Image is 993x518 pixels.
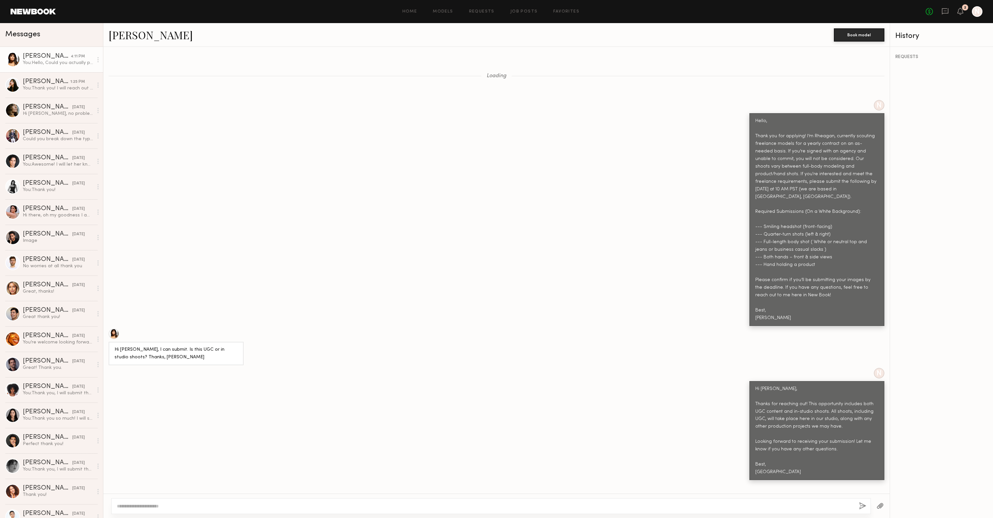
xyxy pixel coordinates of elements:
div: [PERSON_NAME] [23,282,72,288]
div: [DATE] [72,155,85,161]
div: Perfect thank you! [23,441,93,447]
div: [PERSON_NAME] [23,510,72,517]
div: [PERSON_NAME] [23,358,72,365]
div: [PERSON_NAME] [23,409,72,415]
button: Book model [834,28,884,42]
div: [PERSON_NAME] [23,206,72,212]
div: You: Thank you, I will submit these! [23,390,93,396]
div: REQUESTS [895,55,988,59]
div: History [895,32,988,40]
div: [PERSON_NAME] [23,460,72,466]
div: [PERSON_NAME] [23,485,72,492]
div: [PERSON_NAME] [23,129,72,136]
div: Hi [PERSON_NAME], Thanks for reaching out! This opportunity includes both UGC content and in-stud... [755,385,878,476]
div: [DATE] [72,460,85,466]
div: Hi [PERSON_NAME], no problem [EMAIL_ADDRESS][PERSON_NAME][DOMAIN_NAME] [PHONE_NUMBER] I would rat... [23,111,93,117]
div: [PERSON_NAME] [23,79,70,85]
div: Hi there, oh my goodness I am so sorry. Unfortunately I was shooting in [GEOGRAPHIC_DATA] and I c... [23,212,93,218]
span: Loading [487,73,506,79]
span: Messages [5,31,40,38]
div: [PERSON_NAME] [23,383,72,390]
div: [DATE] [72,435,85,441]
a: Book model [834,32,884,37]
div: [DATE] [72,358,85,365]
a: Job Posts [510,10,538,14]
div: [DATE] [72,485,85,492]
div: [DATE] [72,282,85,288]
div: You’re welcome looking forward to opportunity to work with you all. [GEOGRAPHIC_DATA] [23,339,93,345]
a: Models [433,10,453,14]
div: [PERSON_NAME] [23,333,72,339]
div: Image [23,238,93,244]
a: [PERSON_NAME] [109,28,193,42]
div: You: Thank you, I will submit these! [23,466,93,472]
div: [DATE] [72,104,85,111]
div: [PERSON_NAME] [23,434,72,441]
div: Thank you! [23,492,93,498]
div: [DATE] [72,308,85,314]
a: N [972,6,982,17]
div: [PERSON_NAME] [23,256,72,263]
div: [PERSON_NAME] [23,155,72,161]
div: [DATE] [72,409,85,415]
div: [PERSON_NAME] [23,104,72,111]
a: Favorites [553,10,579,14]
div: You: Thank you! [23,187,93,193]
div: [DATE] [72,130,85,136]
div: Great! Thank you. [23,365,93,371]
div: Hello, Thank you for applying! I’m Rheagan, currently scouting freelance models for a yearly cont... [755,117,878,322]
div: [DATE] [72,333,85,339]
div: Could you break down the typical day rates? [23,136,93,142]
div: [DATE] [72,206,85,212]
div: You: Thank you! I will reach out again soon. [23,85,93,91]
div: You: Hello, Could you actually provide me with your preferred rates for hand modeling? [23,60,93,66]
div: No worries at all thank you [23,263,93,269]
div: [DATE] [72,180,85,187]
div: [DATE] [72,257,85,263]
div: 2 [964,6,966,10]
div: [DATE] [72,231,85,238]
a: Home [402,10,417,14]
div: Great thank you! [23,314,93,320]
div: You: Thank you so much! I will submit these! [23,415,93,422]
div: [DATE] [72,384,85,390]
div: Hi [PERSON_NAME], I can submit. Is this UGC or in studio shoots? Thanks, [PERSON_NAME] [115,346,238,361]
div: [DATE] [72,511,85,517]
div: [PERSON_NAME] [23,307,72,314]
div: Great, thanks! [23,288,93,295]
div: 1:25 PM [70,79,85,85]
div: [PERSON_NAME] [23,53,71,60]
div: 4:11 PM [71,53,85,60]
div: [PERSON_NAME] [23,231,72,238]
a: Requests [469,10,495,14]
div: [PERSON_NAME] [23,180,72,187]
div: You: Awesome! I will let her know. [23,161,93,168]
